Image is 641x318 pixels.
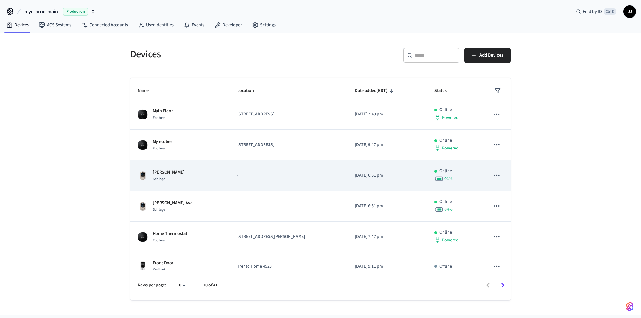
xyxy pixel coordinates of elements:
[355,203,419,209] p: [DATE] 6:51 pm
[153,200,192,206] p: [PERSON_NAME] Ave
[153,169,185,176] p: [PERSON_NAME]
[439,199,452,205] p: Online
[1,19,34,31] a: Devices
[237,263,340,270] p: Trento Home 4523
[604,8,616,15] span: Ctrl K
[355,234,419,240] p: [DATE] 7:47 pm
[624,6,635,17] span: JJ
[442,114,459,121] span: Powered
[464,48,511,63] button: Add Devices
[626,302,633,312] img: SeamLogoGradient.69752ec5.svg
[138,171,148,181] img: Schlage Sense Smart Deadbolt with Camelot Trim, Front
[355,86,396,96] span: Date added(EDT)
[153,146,165,151] span: Ecobee
[442,145,459,151] span: Powered
[623,5,636,18] button: JJ
[237,172,340,179] p: -
[153,108,173,114] p: Main Floor
[130,48,317,61] h5: Devices
[153,230,187,237] p: Home Thermostat
[444,176,453,182] span: 91 %
[63,8,88,16] span: Production
[138,282,166,289] p: Rows per page:
[138,140,148,150] img: ecobee_lite_3
[434,86,455,96] span: Status
[439,168,452,174] p: Online
[442,237,459,243] span: Powered
[138,109,148,119] img: ecobee_lite_3
[138,232,148,242] img: ecobee_lite_3
[153,267,165,272] span: Kwikset
[444,206,453,213] span: 84 %
[439,263,452,270] p: Offline
[247,19,281,31] a: Settings
[209,19,247,31] a: Developer
[199,282,218,289] p: 1–10 of 41
[179,19,209,31] a: Events
[583,8,602,15] span: Find by ID
[76,19,133,31] a: Connected Accounts
[237,142,340,148] p: [STREET_ADDRESS]
[495,278,510,293] button: Go to next page
[153,238,165,243] span: Ecobee
[138,201,148,211] img: Schlage Sense Smart Deadbolt with Camelot Trim, Front
[571,6,621,17] div: Find by IDCtrl K
[237,203,340,209] p: -
[439,137,452,144] p: Online
[153,115,165,120] span: Ecobee
[34,19,76,31] a: ACS Systems
[355,142,419,148] p: [DATE] 9:47 pm
[153,260,173,266] p: Front Door
[153,176,165,182] span: Schlage
[153,139,172,145] p: My ecobee
[237,234,340,240] p: [STREET_ADDRESS][PERSON_NAME]
[133,19,179,31] a: User Identities
[174,281,189,290] div: 10
[237,111,340,118] p: [STREET_ADDRESS]
[355,111,419,118] p: [DATE] 7:43 pm
[237,86,262,96] span: Location
[439,229,452,236] p: Online
[138,261,148,271] img: Kwikset Halo Touchscreen Wifi Enabled Smart Lock, Polished Chrome, Front
[439,107,452,113] p: Online
[153,207,165,212] span: Schlage
[479,51,503,59] span: Add Devices
[138,86,157,96] span: Name
[355,263,419,270] p: [DATE] 9:11 pm
[355,172,419,179] p: [DATE] 6:51 pm
[24,8,58,15] span: myq-prod-main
